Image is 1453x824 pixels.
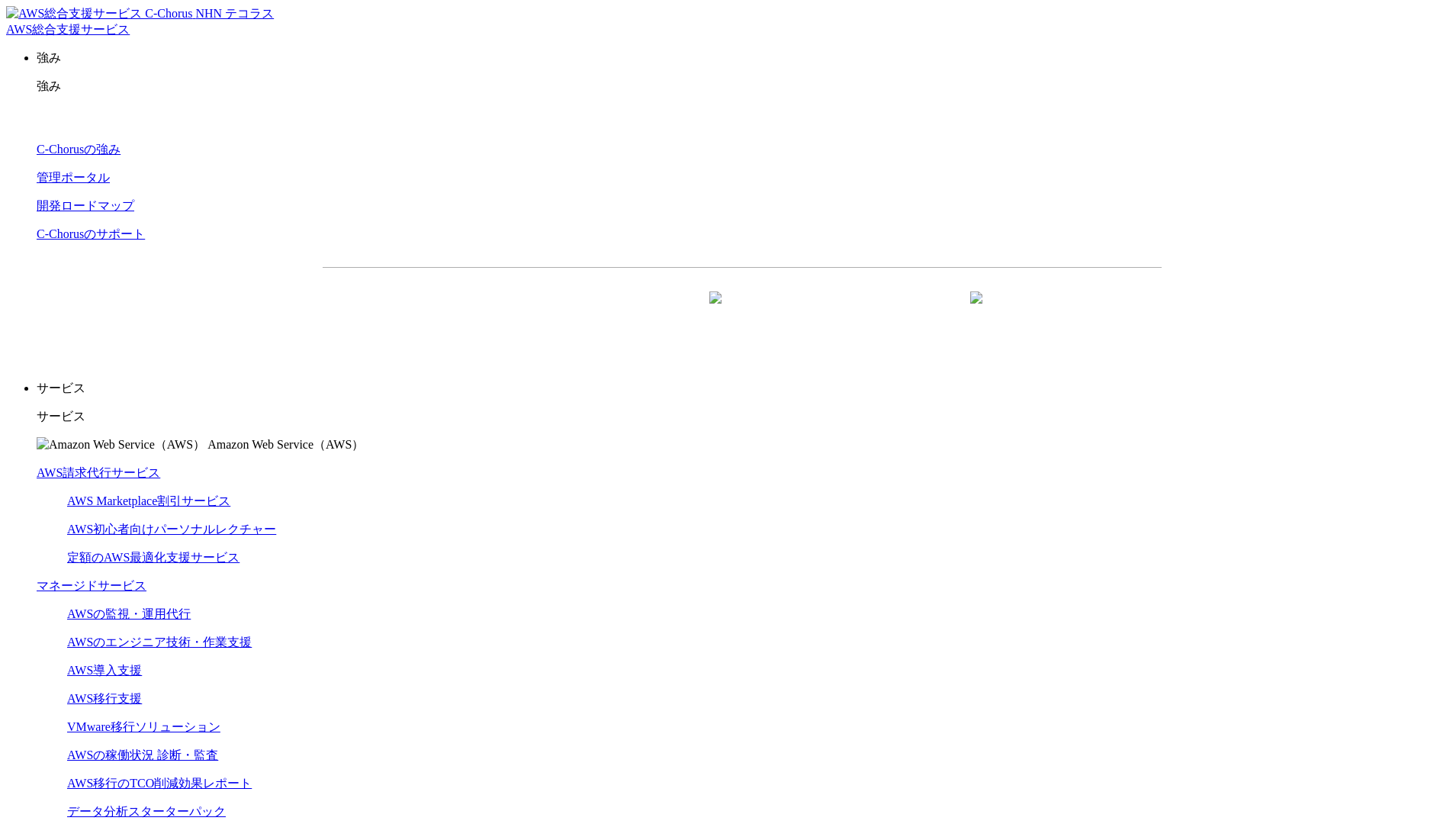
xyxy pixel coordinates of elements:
p: サービス [37,381,1447,397]
a: AWS Marketplace割引サービス [67,494,230,507]
a: AWS請求代行サービス [37,466,160,479]
a: VMware移行ソリューション [67,720,220,733]
a: 定額のAWS最適化支援サービス [67,551,239,564]
a: 開発ロードマップ [37,199,134,212]
img: AWS総合支援サービス C-Chorus [6,6,193,22]
a: C-Chorusのサポート [37,227,145,240]
a: 管理ポータル [37,171,110,184]
a: AWS導入支援 [67,664,142,677]
a: AWS移行のTCO削減効果レポート [67,777,252,790]
img: Amazon Web Service（AWS） [37,437,205,453]
a: C-Chorusの強み [37,143,121,156]
a: AWSのエンジニア技術・作業支援 [67,636,252,649]
p: サービス [37,409,1447,425]
span: Amazon Web Service（AWS） [207,438,364,451]
a: AWS総合支援サービス C-Chorus NHN テコラスAWS総合支援サービス [6,7,274,36]
img: 矢印 [709,291,722,331]
a: 資料を請求する [489,292,735,330]
p: 強み [37,50,1447,66]
a: AWSの監視・運用代行 [67,607,191,620]
a: AWS初心者向けパーソナルレクチャー [67,523,276,536]
img: 矢印 [970,291,982,331]
a: AWS移行支援 [67,692,142,705]
a: データ分析スターターパック [67,805,226,818]
p: 強み [37,79,1447,95]
a: マネージドサービス [37,579,146,592]
a: まずは相談する [750,292,995,330]
a: AWSの稼働状況 診断・監査 [67,748,218,761]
